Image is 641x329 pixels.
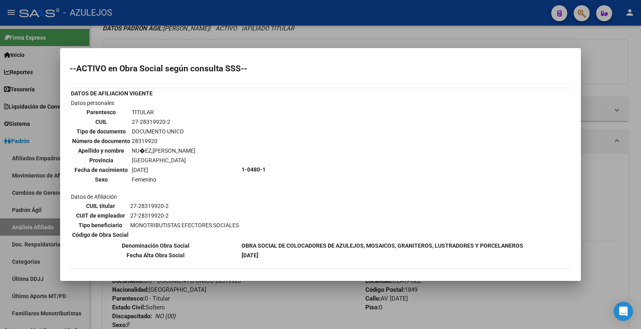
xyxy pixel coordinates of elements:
td: [DATE] [131,166,196,174]
td: DOCUMENTO UNICO [131,127,196,136]
td: 27-28319920-2 [130,202,239,210]
td: 27-28319920-2 [131,117,196,126]
th: Fecha Alta Obra Social [71,251,240,260]
th: Denominación Obra Social [71,241,240,250]
td: Femenino [131,175,196,184]
b: [DATE] [242,252,258,258]
td: 28319920 [131,137,196,145]
th: Tipo de documento [72,127,131,136]
th: Número de documento [72,137,131,145]
th: CUIT de empleador [72,211,129,220]
th: Tipo beneficiario [72,221,129,230]
th: Sexo [72,175,131,184]
td: TITULAR [131,108,196,117]
th: Parentesco [72,108,131,117]
b: OBRA SOCIAL DE COLOCADORES DE AZULEJOS, MOSAICOS, GRANITEROS, LUSTRADORES Y PORCELANEROS [242,242,523,249]
td: 27-28319920-2 [130,211,239,220]
div: Open Intercom Messenger [614,302,633,321]
td: Datos personales Datos de Afiliación [71,99,240,240]
h2: --ACTIVO en Obra Social según consulta SSS-- [70,65,571,73]
th: CUIL titular [72,202,129,210]
b: 1-0480-1 [242,166,266,173]
td: [GEOGRAPHIC_DATA] [131,156,196,165]
th: Apellido y nombre [72,146,131,155]
th: Código de Obra Social [72,230,129,239]
td: NU�EZ,[PERSON_NAME] [131,146,196,155]
th: Fecha de nacimiento [72,166,131,174]
th: Provincia [72,156,131,165]
b: DATOS DE AFILIACION VIGENTE [71,90,153,97]
th: CUIL [72,117,131,126]
td: MONOTRIBUTISTAS EFECTORES SOCIALES [130,221,239,230]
